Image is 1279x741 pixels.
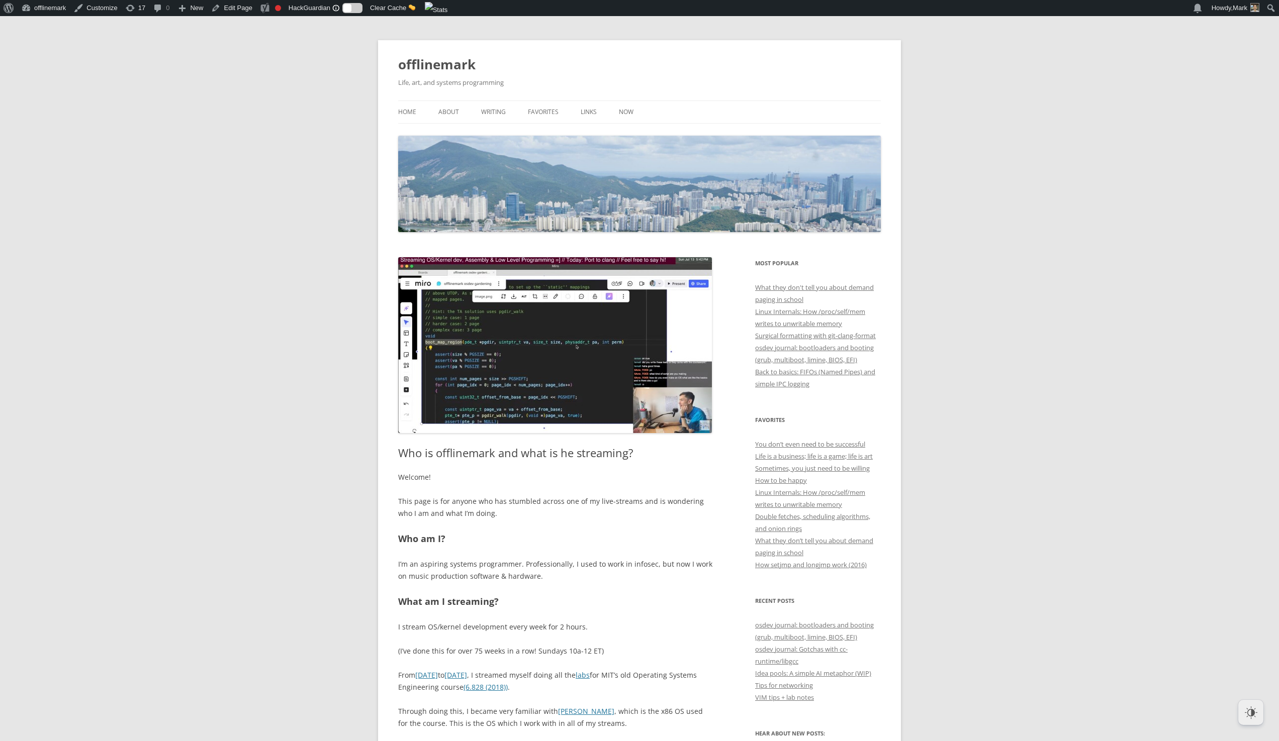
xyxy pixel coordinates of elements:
p: Welcome! [398,471,712,483]
a: Linux Internals: How /proc/self/mem writes to unwritable memory [755,488,865,509]
a: (6.828 (2018)) [464,682,508,692]
img: offlinemark [398,136,881,232]
p: From to , I streamed myself doing all the for MIT’s old Operating Systems Engineering course . [398,669,712,693]
a: Favorites [528,101,559,123]
a: Now [619,101,633,123]
div: Focus keyphrase not set [275,5,281,11]
a: Idea pools: A simple AI metaphor (WIP) [755,669,871,678]
a: Tips for networking [755,681,813,690]
p: This page is for anyone who has stumbled across one of my live-streams and is wondering who I am ... [398,495,712,519]
p: (I’ve done this for over 75 weeks in a row! Sundays 10a-12 ET) [398,645,712,657]
h1: Who is offlinemark and what is he streaming? [398,446,712,459]
a: osdev journal: bootloaders and booting (grub, multiboot, limine, BIOS, EFI) [755,620,874,642]
a: Sometimes, you just need to be willing [755,464,870,473]
img: Views over 48 hours. Click for more Jetpack Stats. [425,2,448,18]
p: I stream OS/kernel development every week for 2 hours. [398,621,712,633]
span: Mark [1233,4,1247,12]
p: Through doing this, I became very familiar with , which is the x86 OS used for the course. This i... [398,705,712,729]
a: How setjmp and longjmp work (2016) [755,560,867,569]
a: Links [581,101,597,123]
h2: Life, art, and systems programming [398,76,881,88]
a: offlinemark [398,52,476,76]
h2: Who am I? [398,532,712,546]
img: 🧽 [409,4,415,11]
a: [PERSON_NAME] [558,706,614,716]
a: VIM tips + lab notes [755,693,814,702]
a: osdev journal: Gotchas with cc-runtime/libgcc [755,645,848,666]
a: Back to basics: FIFOs (Named Pipes) and simple IPC logging [755,367,875,388]
span: Clear Cache [370,4,406,12]
a: labs [576,670,590,680]
a: What they don't tell you about demand paging in school [755,283,874,304]
a: What they don’t tell you about demand paging in school [755,536,873,557]
a: You don’t even need to be successful [755,440,865,449]
a: Life is a business; life is a game; life is art [755,452,873,461]
h3: Recent Posts [755,595,881,607]
h2: What am I streaming? [398,594,712,609]
h3: Favorites [755,414,881,426]
h3: Hear about new posts: [755,727,881,739]
a: Linux Internals: How /proc/self/mem writes to unwritable memory [755,307,865,328]
a: Surgical formatting with git-clang-format [755,331,876,340]
a: How to be happy [755,476,807,485]
a: Home [398,101,416,123]
a: [DATE] [415,670,438,680]
h3: Most Popular [755,257,881,269]
a: Double fetches, scheduling algorithms, and onion rings [755,512,870,533]
a: About [438,101,459,123]
a: [DATE] [444,670,467,680]
a: osdev journal: bootloaders and booting (grub, multiboot, limine, BIOS, EFI) [755,343,874,364]
p: I’m an aspiring systems programmer. Professionally, I used to work in infosec, but now I work on ... [398,558,712,582]
a: Writing [481,101,506,123]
